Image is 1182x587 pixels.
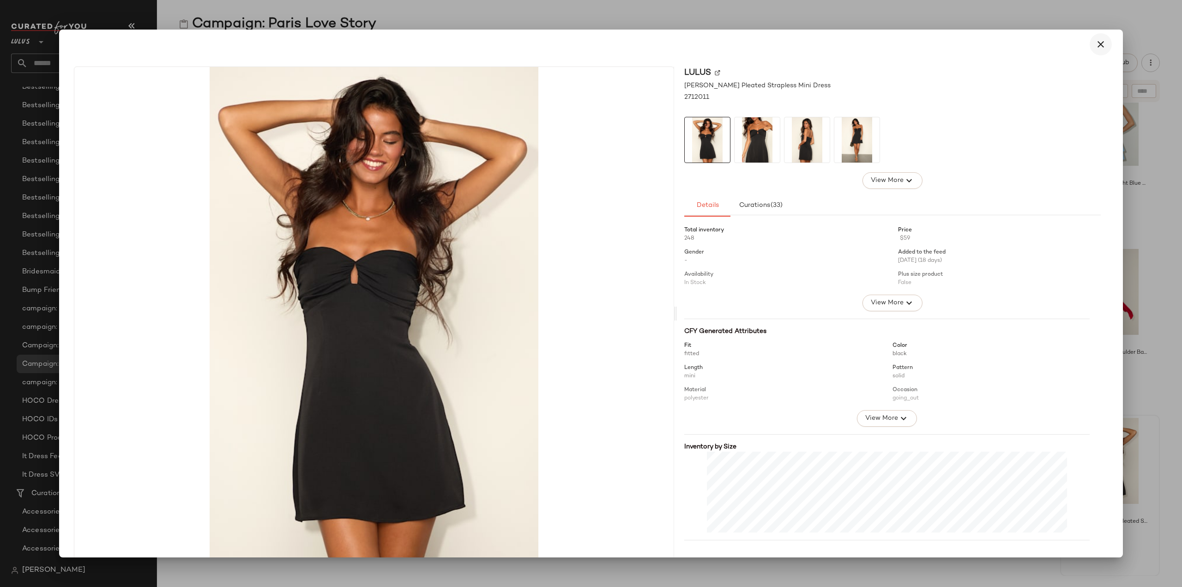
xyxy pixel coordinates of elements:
span: (33) [770,202,783,209]
span: Lulus [684,67,711,79]
span: View More [865,413,898,424]
button: View More [857,410,917,427]
span: Curations [738,202,783,209]
img: svg%3e [715,70,720,75]
img: 2712011_01_hero_2025-07-29.jpg [74,67,674,561]
div: CFY Generated Attributes [684,327,1090,336]
span: View More [870,175,904,186]
div: Inventory by Size [684,442,1090,452]
img: 2712011_04_back_2025-07-29.jpg [784,117,830,163]
button: View More [862,172,923,189]
img: 2712011_06_fullbody_2025-07-29.jpg [834,117,880,163]
img: 2712011_02_front_2025-07-29.jpg [735,117,780,163]
button: View More [862,295,923,311]
span: Details [696,202,718,209]
span: View More [870,297,904,309]
span: 2712011 [684,92,709,102]
img: 2712011_01_hero_2025-07-29.jpg [685,117,730,163]
span: [PERSON_NAME] Pleated Strapless Mini Dress [684,81,831,91]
